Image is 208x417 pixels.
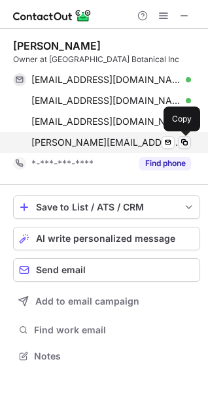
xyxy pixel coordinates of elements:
button: Add to email campaign [13,290,200,313]
button: save-profile-one-click [13,195,200,219]
span: Notes [34,350,195,362]
span: Add to email campaign [35,296,139,307]
span: [PERSON_NAME][EMAIL_ADDRESS][DOMAIN_NAME] [31,137,181,148]
span: Find work email [34,324,195,336]
button: Reveal Button [139,157,191,170]
div: [PERSON_NAME] [13,39,101,52]
img: ContactOut v5.3.10 [13,8,92,24]
span: [EMAIL_ADDRESS][DOMAIN_NAME] [31,74,181,86]
button: AI write personalized message [13,227,200,250]
div: Owner at [GEOGRAPHIC_DATA] Botanical Inc [13,54,200,65]
span: [EMAIL_ADDRESS][DOMAIN_NAME] [31,95,181,107]
div: Save to List / ATS / CRM [36,202,177,212]
span: AI write personalized message [36,233,175,244]
button: Send email [13,258,200,282]
span: [EMAIL_ADDRESS][DOMAIN_NAME] [31,116,181,127]
button: Notes [13,347,200,365]
span: Send email [36,265,86,275]
button: Find work email [13,321,200,339]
